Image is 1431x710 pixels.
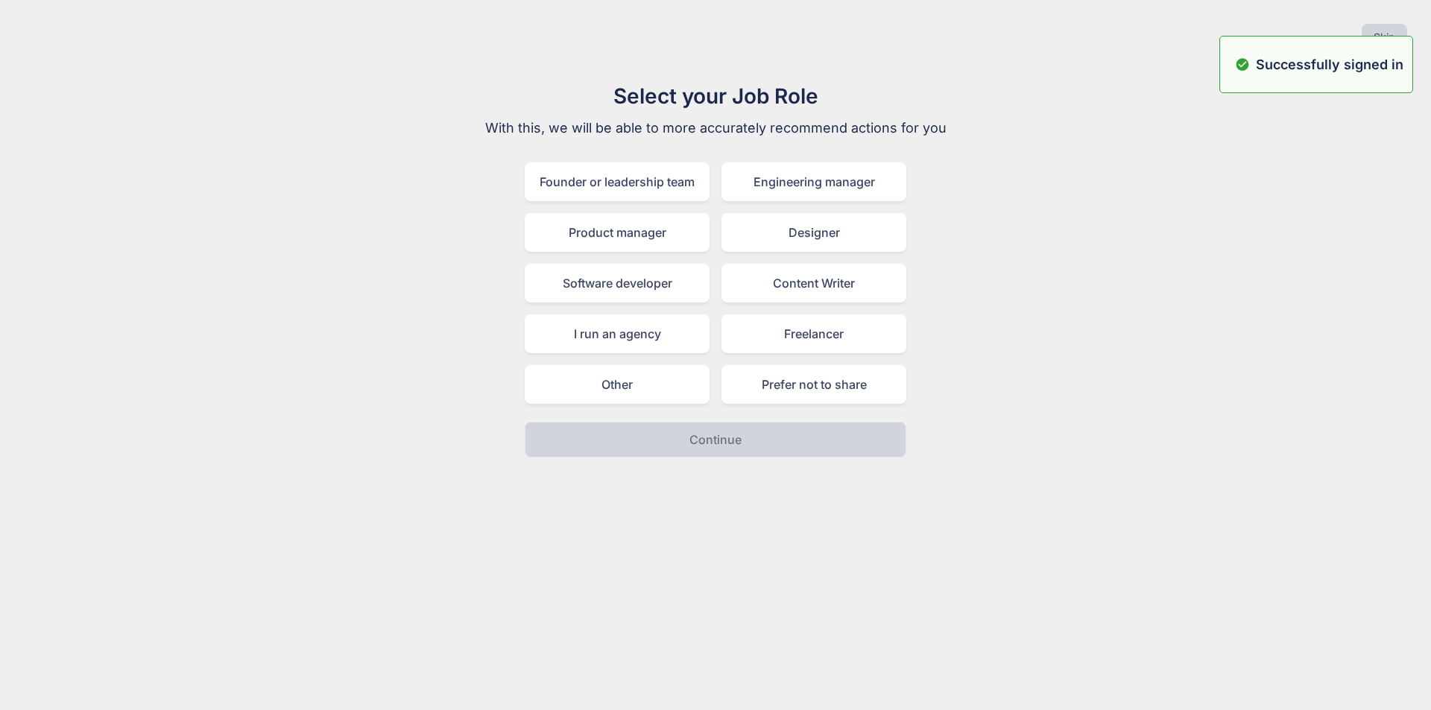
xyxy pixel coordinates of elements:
[721,314,906,353] div: Freelancer
[721,213,906,252] div: Designer
[465,118,966,139] p: With this, we will be able to more accurately recommend actions for you
[721,365,906,404] div: Prefer not to share
[525,162,710,201] div: Founder or leadership team
[721,264,906,302] div: Content Writer
[1256,54,1403,75] p: Successfully signed in
[525,365,710,404] div: Other
[525,213,710,252] div: Product manager
[525,314,710,353] div: I run an agency
[689,431,742,448] p: Continue
[525,422,906,457] button: Continue
[1362,24,1407,51] button: Skip
[1235,54,1250,75] img: alert
[465,80,966,112] h1: Select your Job Role
[721,162,906,201] div: Engineering manager
[525,264,710,302] div: Software developer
